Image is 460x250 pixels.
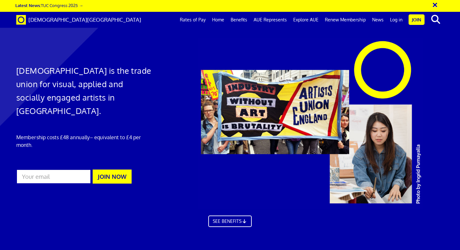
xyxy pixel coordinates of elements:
a: Explore AUE [290,12,322,28]
a: Home [209,12,227,28]
a: Rates of Pay [177,12,209,28]
a: Benefits [227,12,250,28]
a: Log in [387,12,406,28]
input: Your email [16,169,91,184]
a: Brand [DEMOGRAPHIC_DATA][GEOGRAPHIC_DATA] [11,12,146,28]
strong: Latest News: [15,3,41,8]
p: Membership costs £48 annually – equivalent to £4 per month. [16,133,152,149]
h1: [DEMOGRAPHIC_DATA] is the trade union for visual, applied and socially engaged artists in [GEOGRA... [16,64,152,117]
button: search [426,13,445,26]
a: Renew Membership [322,12,369,28]
a: AUE Represents [250,12,290,28]
span: [DEMOGRAPHIC_DATA][GEOGRAPHIC_DATA] [28,16,141,23]
button: JOIN NOW [93,170,132,184]
a: News [369,12,387,28]
a: SEE BENEFITS [208,216,252,227]
a: Join [409,14,425,25]
a: Latest News:TUC Congress 2025 → [15,3,83,8]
